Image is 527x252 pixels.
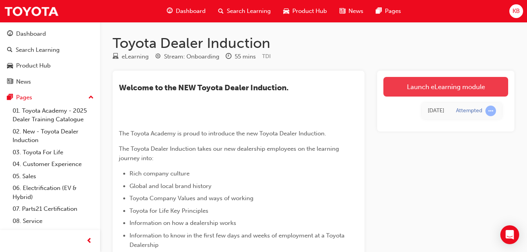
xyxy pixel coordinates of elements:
a: search-iconSearch Learning [212,3,277,19]
a: 01. Toyota Academy - 2025 Dealer Training Catalogue [9,105,97,126]
span: Information on how a dealership works [129,219,236,226]
span: Pages [385,7,401,16]
div: eLearning [122,52,149,61]
a: guage-iconDashboard [160,3,212,19]
button: KB [509,4,523,18]
a: Search Learning [3,43,97,57]
div: Attempted [456,107,482,115]
div: Sat Aug 16 2025 12:12:27 GMT+1000 (Australian Eastern Standard Time) [428,106,444,115]
span: Toyota for Life Key Principles [129,207,208,214]
div: Stream [155,52,219,62]
a: 09. Technical Training [9,227,97,239]
button: Pages [3,90,97,105]
div: Stream: Onboarding [164,52,219,61]
span: up-icon [88,93,94,103]
span: Product Hub [292,7,327,16]
span: car-icon [283,6,289,16]
span: pages-icon [376,6,382,16]
span: Dashboard [176,7,206,16]
button: DashboardSearch LearningProduct HubNews [3,25,97,90]
a: car-iconProduct Hub [277,3,333,19]
div: News [16,77,31,86]
span: ​Welcome to the NEW Toyota Dealer Induction. [119,83,288,92]
a: Product Hub [3,58,97,73]
a: Launch eLearning module [383,77,508,97]
span: News [348,7,363,16]
span: news-icon [339,6,345,16]
a: 07. Parts21 Certification [9,203,97,215]
a: 05. Sales [9,170,97,183]
span: search-icon [218,6,224,16]
div: 55 mins [235,52,256,61]
a: 04. Customer Experience [9,158,97,170]
h1: Toyota Dealer Induction [113,35,514,52]
a: News [3,75,97,89]
a: pages-iconPages [370,3,407,19]
span: news-icon [7,79,13,86]
div: Dashboard [16,29,46,38]
span: The Toyota Dealer Induction takes our new dealership employees on the learning journey into: [119,145,341,162]
div: Product Hub [16,61,51,70]
span: clock-icon [226,53,232,60]
a: Dashboard [3,27,97,41]
div: Type [113,52,149,62]
span: Search Learning [227,7,271,16]
span: target-icon [155,53,161,60]
span: Learning resource code [262,53,271,60]
a: news-iconNews [333,3,370,19]
span: Rich company culture [129,170,190,177]
span: learningRecordVerb_ATTEMPT-icon [485,106,496,116]
div: Search Learning [16,46,60,55]
span: Information to know in the first few days and weeks of employment at a Toyota Dealership [129,232,346,248]
span: pages-icon [7,94,13,101]
div: Duration [226,52,256,62]
div: Pages [16,93,32,102]
a: 06. Electrification (EV & Hybrid) [9,182,97,203]
img: Trak [4,2,59,20]
span: guage-icon [7,31,13,38]
span: prev-icon [86,236,92,246]
div: Open Intercom Messenger [500,225,519,244]
span: The Toyota Academy is proud to introduce the new Toyota Dealer Induction. [119,130,326,137]
a: 03. Toyota For Life [9,146,97,159]
span: guage-icon [167,6,173,16]
span: Toyota Company Values and ways of working [129,195,253,202]
span: car-icon [7,62,13,69]
a: 02. New - Toyota Dealer Induction [9,126,97,146]
span: search-icon [7,47,13,54]
span: Global and local brand history [129,183,212,190]
a: 08. Service [9,215,97,227]
span: learningResourceType_ELEARNING-icon [113,53,119,60]
span: KB [512,7,520,16]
